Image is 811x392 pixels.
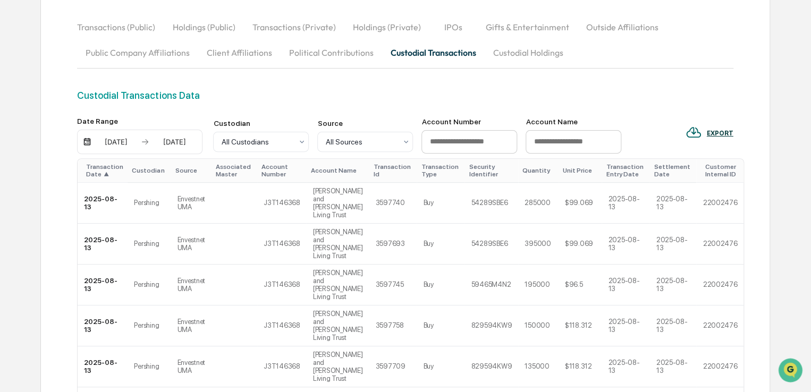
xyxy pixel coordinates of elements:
div: 🔎 [11,155,19,164]
div: Date Range [77,117,202,125]
td: [PERSON_NAME] and [PERSON_NAME] Living Trust [307,305,369,346]
td: J3T146368 [257,305,307,346]
td: 150000 [518,305,558,346]
td: 2025-08-13 [78,305,128,346]
td: 3597709 [369,346,417,387]
td: 2025-08-13 [649,183,696,224]
div: 🗄️ [77,135,86,143]
td: [PERSON_NAME] and [PERSON_NAME] Living Trust [307,224,369,265]
span: Data Lookup [21,154,67,165]
td: Buy [417,346,464,387]
td: 2025-08-13 [78,346,128,387]
div: Source [317,119,413,127]
button: Public Company Affiliations [77,40,198,65]
a: 🔎Data Lookup [6,150,71,169]
td: 2025-08-13 [649,305,696,346]
td: 2025-08-13 [602,183,649,224]
button: Transactions (Private) [243,14,344,40]
div: Customer Internal ID [705,163,739,178]
img: calendar [83,138,91,146]
div: Transaction Date [86,163,123,178]
td: Pershing [128,183,171,224]
td: 22002476 [696,183,744,224]
div: Account Number [421,117,517,126]
td: 285000 [518,183,558,224]
span: ▲ [104,171,109,178]
button: Holdings (Private) [344,14,429,40]
td: 829594KW9 [464,346,518,387]
td: 54289SBE6 [464,183,518,224]
td: Buy [417,183,464,224]
td: 3597740 [369,183,417,224]
div: Settlement Date [654,163,692,178]
span: Preclearance [21,134,69,144]
td: 195000 [518,265,558,305]
td: Buy [417,224,464,265]
td: 3597745 [369,265,417,305]
img: EXPORT [686,124,702,140]
td: 395000 [518,224,558,265]
td: 2025-08-13 [649,346,696,387]
td: Pershing [128,305,171,346]
td: 2025-08-13 [649,265,696,305]
td: 22002476 [696,224,744,265]
button: IPOs [429,14,477,40]
span: Pylon [106,180,129,188]
td: J3T146368 [257,265,307,305]
div: Custodial Transactions Data [77,90,733,101]
td: 3597758 [369,305,417,346]
td: 829594KW9 [464,305,518,346]
div: [DATE] [94,138,139,146]
div: Account Name [311,167,365,174]
td: [PERSON_NAME] and [PERSON_NAME] Living Trust [307,346,369,387]
td: Buy [417,265,464,305]
div: Transaction Id [373,163,412,178]
div: secondary tabs example [77,14,733,65]
button: Custodial Holdings [484,40,571,65]
td: 2025-08-13 [602,305,649,346]
td: J3T146368 [257,346,307,387]
td: 3597693 [369,224,417,265]
span: Attestations [88,134,132,144]
td: J3T146368 [257,224,307,265]
td: Pershing [128,265,171,305]
td: 2025-08-13 [78,183,128,224]
td: Envestnet UMA [171,305,212,346]
div: EXPORT [707,130,733,137]
div: Transaction Type [421,163,460,178]
input: Clear [28,48,175,59]
a: 🗄️Attestations [73,130,136,149]
p: How can we help? [11,22,193,39]
div: We're available if you need us! [36,92,134,100]
div: Start new chat [36,81,174,92]
div: Account Number [261,163,302,178]
div: Unit Price [563,167,598,174]
td: 2025-08-13 [78,224,128,265]
div: Transaction Entry Date [606,163,645,178]
button: Holdings (Public) [164,14,243,40]
button: Custodial Transactions [382,40,484,65]
td: $118.312 [559,305,602,346]
td: 22002476 [696,305,744,346]
button: Political Contributions [280,40,382,65]
td: 2025-08-13 [602,346,649,387]
td: Buy [417,305,464,346]
td: 2025-08-13 [78,265,128,305]
td: 135000 [518,346,558,387]
a: 🖐️Preclearance [6,130,73,149]
td: Envestnet UMA [171,183,212,224]
td: $96.5 [559,265,602,305]
td: $99.069 [559,183,602,224]
td: [PERSON_NAME] and [PERSON_NAME] Living Trust [307,265,369,305]
td: 2025-08-13 [649,224,696,265]
div: Associated Master [216,163,253,178]
td: $118.312 [559,346,602,387]
div: Custodian [132,167,166,174]
button: Transactions (Public) [77,14,164,40]
div: Custodian [213,119,309,127]
td: 22002476 [696,265,744,305]
td: Pershing [128,346,171,387]
button: Outside Affiliations [577,14,666,40]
